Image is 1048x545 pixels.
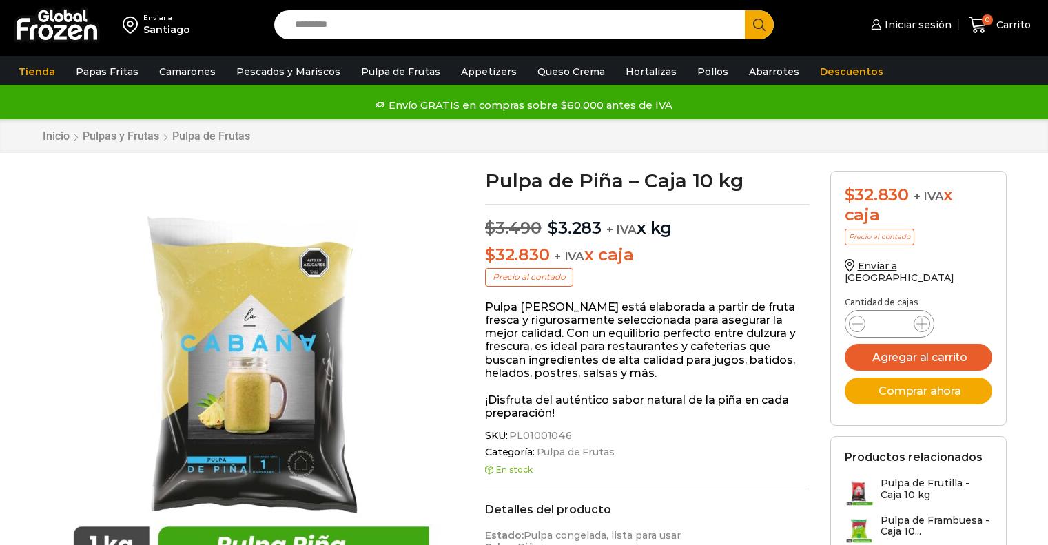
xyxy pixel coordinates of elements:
button: Search button [745,10,774,39]
a: Appetizers [454,59,524,85]
p: En stock [485,465,810,475]
a: Pollos [690,59,735,85]
a: Descuentos [813,59,890,85]
p: Precio al contado [845,229,914,245]
span: $ [845,185,855,205]
bdi: 32.830 [485,245,549,265]
a: Pulpa de Frutilla - Caja 10 kg [845,477,992,507]
h2: Detalles del producto [485,503,810,516]
span: $ [485,245,495,265]
a: Abarrotes [742,59,806,85]
bdi: 3.283 [548,218,602,238]
a: Pulpa de Frutas [535,446,615,458]
a: Pulpa de Frambuesa - Caja 10... [845,515,992,544]
div: Enviar a [143,13,190,23]
span: Iniciar sesión [881,18,952,32]
p: Pulpa [PERSON_NAME] está elaborada a partir de fruta fresca y rigurosamente seleccionada para ase... [485,300,810,380]
input: Product quantity [876,314,903,333]
a: Pescados y Mariscos [229,59,347,85]
a: Papas Fritas [69,59,145,85]
span: Carrito [993,18,1031,32]
span: $ [485,218,495,238]
a: Pulpas y Frutas [82,130,160,143]
nav: Breadcrumb [42,130,251,143]
bdi: 32.830 [845,185,909,205]
a: Queso Crema [531,59,612,85]
span: + IVA [554,249,584,263]
button: Agregar al carrito [845,344,992,371]
span: + IVA [914,189,944,203]
a: Tienda [12,59,62,85]
a: Iniciar sesión [867,11,952,39]
p: x caja [485,245,810,265]
h2: Productos relacionados [845,451,983,464]
a: 0 Carrito [965,9,1034,41]
span: SKU: [485,430,810,442]
h3: Pulpa de Frutilla - Caja 10 kg [881,477,992,501]
span: 0 [982,14,993,25]
bdi: 3.490 [485,218,542,238]
p: Cantidad de cajas [845,298,992,307]
div: Santiago [143,23,190,37]
span: Categoría: [485,446,810,458]
a: Pulpa de Frutas [354,59,447,85]
span: + IVA [606,223,637,236]
a: Hortalizas [619,59,684,85]
span: PL01001046 [507,430,572,442]
button: Comprar ahora [845,378,992,404]
img: address-field-icon.svg [123,13,143,37]
p: ¡Disfruta del auténtico sabor natural de la piña en cada preparación! [485,393,810,420]
h1: Pulpa de Piña – Caja 10 kg [485,171,810,190]
div: x caja [845,185,992,225]
a: Pulpa de Frutas [172,130,251,143]
p: Precio al contado [485,268,573,286]
a: Inicio [42,130,70,143]
a: Camarones [152,59,223,85]
a: Enviar a [GEOGRAPHIC_DATA] [845,260,955,284]
strong: Estado: [485,529,524,542]
span: $ [548,218,558,238]
h3: Pulpa de Frambuesa - Caja 10... [881,515,992,538]
p: x kg [485,204,810,238]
